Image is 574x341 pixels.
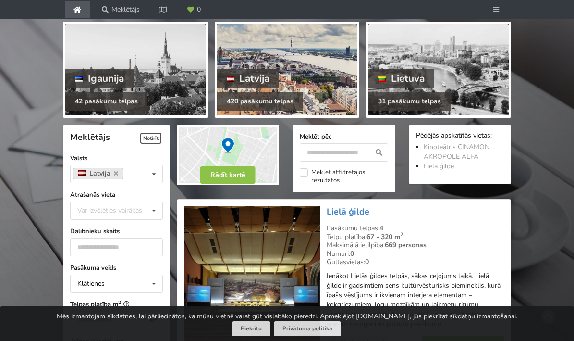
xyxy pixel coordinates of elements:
div: Klātienes [77,280,105,287]
label: Dalībnieku skaits [70,227,163,236]
label: Atrašanās vieta [70,190,163,200]
p: Ienākot Lielās ģildes telpās, sākas ceļojums laikā. Lielā ģilde ir gadsimtiem sens kultūrvēsturis... [327,271,504,329]
span: 0 [197,6,201,13]
label: Valsts [70,153,163,163]
div: 42 pasākumu telpas [65,92,147,111]
span: Notīrīt [140,133,161,144]
strong: 0 [365,257,369,266]
sup: 2 [118,299,121,305]
a: Lielā ģilde [327,206,369,217]
a: Privātuma politika [274,321,341,336]
div: Pasākumu telpas: [327,224,504,233]
div: Gultasvietas: [327,258,504,266]
button: Rādīt kartē [200,166,256,184]
label: Telpas platība m [70,300,163,309]
strong: 67 - 320 m [366,232,403,241]
button: Piekrītu [232,321,270,336]
div: Igaunija [65,69,134,88]
a: Igaunija 42 pasākumu telpas [63,22,208,118]
strong: 0 [350,249,354,258]
div: Latvija [217,69,280,88]
div: Numuri: [327,250,504,258]
label: Meklēt pēc [300,132,388,141]
strong: 4 [379,224,383,233]
div: Maksimālā ietilpība: [327,241,504,250]
a: Lielā ģilde [424,162,454,171]
a: Latvija [73,168,123,179]
div: Telpu platība: [327,233,504,241]
div: Lietuva [368,69,434,88]
img: Rādīt kartē [177,125,279,185]
a: Lietuva 31 pasākumu telpas [366,22,511,118]
sup: 2 [400,231,403,238]
a: Kinoteātris CINAMON AKROPOLE ALFA [424,142,489,161]
div: Var izvēlēties vairākas [75,205,164,216]
strong: 669 personas [385,240,427,250]
a: Meklētājs [95,1,147,18]
div: Pēdējās apskatītās vietas: [416,132,504,141]
div: 31 pasākumu telpas [368,92,451,111]
label: Pasākuma veids [70,263,163,273]
a: Latvija 420 pasākumu telpas [215,22,360,118]
label: Meklēt atfiltrētajos rezultātos [300,168,388,185]
div: 420 pasākumu telpas [217,92,303,111]
span: Meklētājs [70,131,110,143]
